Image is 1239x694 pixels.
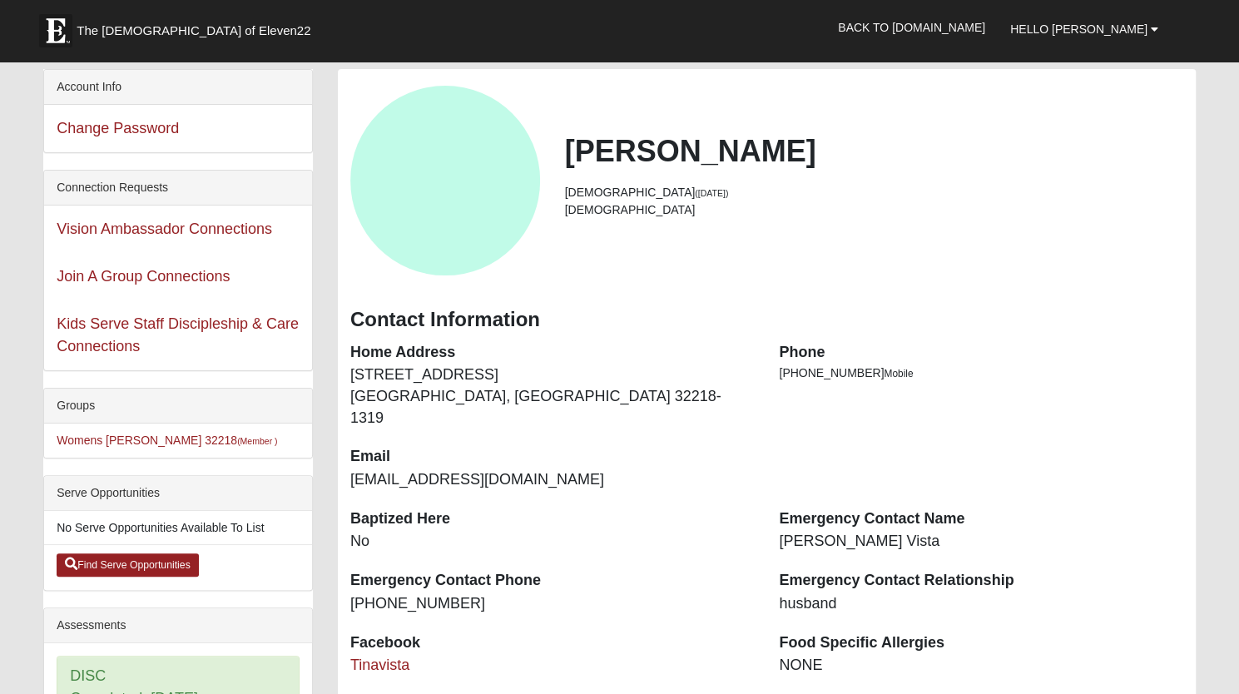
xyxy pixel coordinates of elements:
[237,436,277,446] small: (Member )
[350,632,754,654] dt: Facebook
[77,22,310,39] span: The [DEMOGRAPHIC_DATA] of Eleven22
[350,469,754,491] dd: [EMAIL_ADDRESS][DOMAIN_NAME]
[44,171,312,206] div: Connection Requests
[57,120,179,136] a: Change Password
[350,657,409,673] a: Tinavista
[44,608,312,643] div: Assessments
[779,508,1182,530] dt: Emergency Contact Name
[31,6,364,47] a: The [DEMOGRAPHIC_DATA] of Eleven22
[57,434,277,447] a: Womens [PERSON_NAME] 32218(Member )
[779,570,1182,592] dt: Emergency Contact Relationship
[565,133,1183,169] h2: [PERSON_NAME]
[779,655,1182,677] dd: NONE
[350,446,754,468] dt: Email
[884,368,913,379] span: Mobile
[44,389,312,424] div: Groups
[825,7,998,48] a: Back to [DOMAIN_NAME]
[57,221,272,237] a: Vision Ambassador Connections
[44,511,312,545] li: No Serve Opportunities Available To List
[779,531,1182,553] dd: [PERSON_NAME] Vista
[39,14,72,47] img: Eleven22 logo
[350,593,754,615] dd: [PHONE_NUMBER]
[350,570,754,592] dt: Emergency Contact Phone
[998,8,1171,50] a: Hello [PERSON_NAME]
[44,70,312,105] div: Account Info
[350,308,1183,332] h3: Contact Information
[1010,22,1147,36] span: Hello [PERSON_NAME]
[779,364,1182,382] li: [PHONE_NUMBER]
[57,268,230,285] a: Join A Group Connections
[350,508,754,530] dt: Baptized Here
[350,86,540,275] a: View Fullsize Photo
[695,188,728,198] small: ([DATE])
[779,632,1182,654] dt: Food Specific Allergies
[565,184,1183,201] li: [DEMOGRAPHIC_DATA]
[44,476,312,511] div: Serve Opportunities
[350,531,754,553] dd: No
[57,315,299,354] a: Kids Serve Staff Discipleship & Care Connections
[565,201,1183,219] li: [DEMOGRAPHIC_DATA]
[350,364,754,429] dd: [STREET_ADDRESS] [GEOGRAPHIC_DATA], [GEOGRAPHIC_DATA] 32218-1319
[350,342,754,364] dt: Home Address
[57,553,199,577] a: Find Serve Opportunities
[779,342,1182,364] dt: Phone
[779,593,1182,615] dd: husband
